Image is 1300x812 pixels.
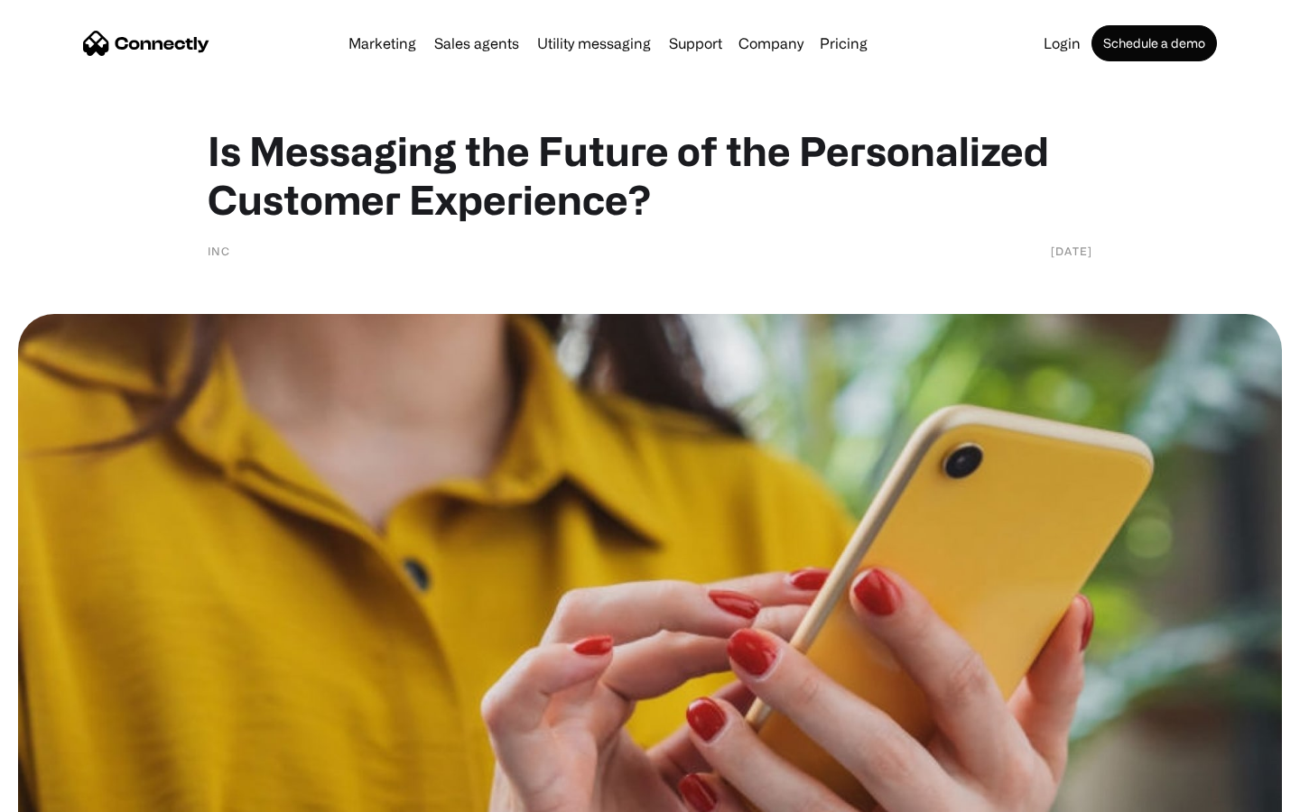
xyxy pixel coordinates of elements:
[738,31,803,56] div: Company
[733,31,809,56] div: Company
[83,30,209,57] a: home
[530,36,658,51] a: Utility messaging
[18,780,108,806] aside: Language selected: English
[662,36,729,51] a: Support
[208,126,1092,224] h1: Is Messaging the Future of the Personalized Customer Experience?
[1036,36,1088,51] a: Login
[1051,242,1092,260] div: [DATE]
[427,36,526,51] a: Sales agents
[812,36,875,51] a: Pricing
[208,242,230,260] div: Inc
[341,36,423,51] a: Marketing
[36,780,108,806] ul: Language list
[1091,25,1217,61] a: Schedule a demo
